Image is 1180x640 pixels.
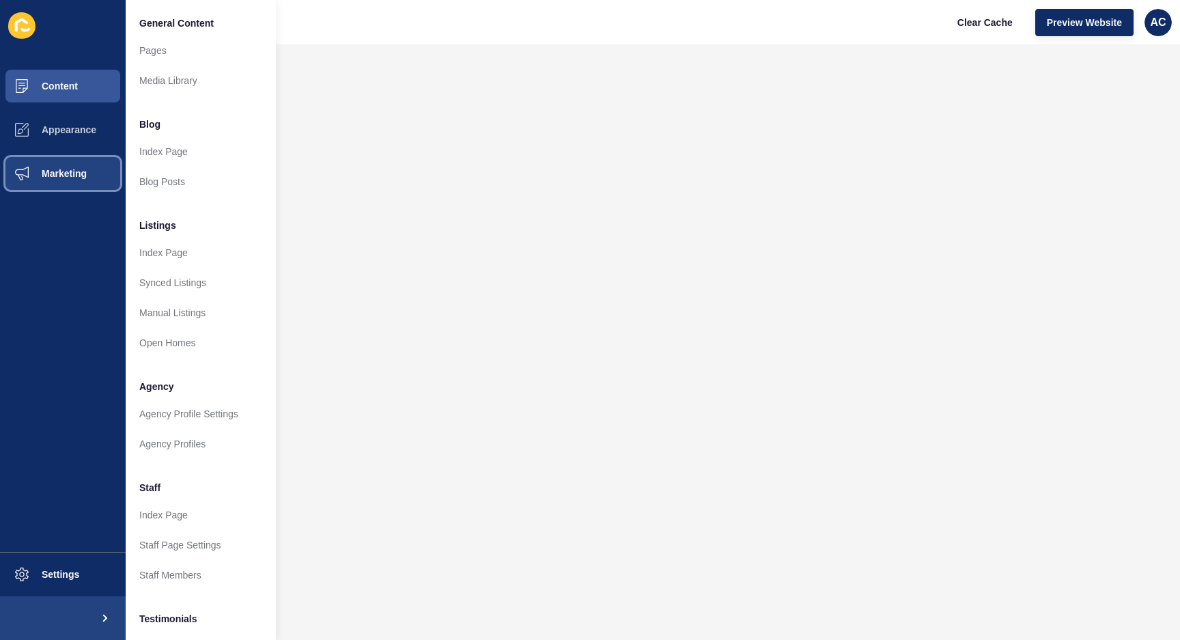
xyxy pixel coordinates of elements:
[126,66,276,96] a: Media Library
[139,117,160,131] span: Blog
[126,238,276,268] a: Index Page
[139,16,214,30] span: General Content
[126,36,276,66] a: Pages
[1047,16,1122,29] span: Preview Website
[957,16,1013,29] span: Clear Cache
[946,9,1024,36] button: Clear Cache
[126,530,276,560] a: Staff Page Settings
[126,298,276,328] a: Manual Listings
[126,167,276,197] a: Blog Posts
[126,328,276,358] a: Open Homes
[139,380,174,393] span: Agency
[126,560,276,590] a: Staff Members
[1035,9,1134,36] button: Preview Website
[126,500,276,530] a: Index Page
[139,219,176,232] span: Listings
[139,481,160,495] span: Staff
[126,268,276,298] a: Synced Listings
[139,612,197,626] span: Testimonials
[126,137,276,167] a: Index Page
[1150,16,1166,29] span: AC
[126,429,276,459] a: Agency Profiles
[126,399,276,429] a: Agency Profile Settings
